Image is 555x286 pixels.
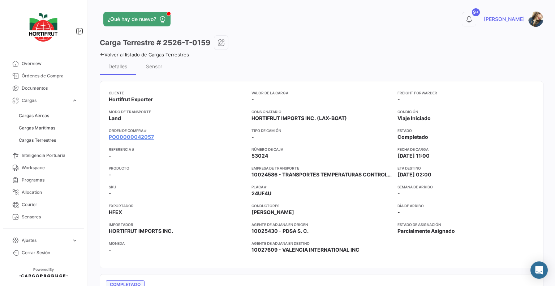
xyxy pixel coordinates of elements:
[109,109,246,115] app-card-info-title: Modo de Transporte
[109,240,246,246] app-card-info-title: Moneda
[146,63,162,69] div: Sensor
[22,214,78,220] span: Sensores
[397,165,534,171] app-card-info-title: ETA Destino
[397,227,455,235] span: Parcialmente Asignado
[103,12,171,26] button: ¿Qué hay de nuevo?
[19,125,55,131] span: Cargas Marítimas
[22,73,78,79] span: Órdenes de Compra
[6,57,81,70] a: Overview
[108,16,156,23] span: ¿Qué hay de nuevo?
[251,227,309,235] span: 10025430 - PDSA S. C.
[397,222,534,227] app-card-info-title: Estado de Asignación
[6,186,81,199] a: Allocation
[397,128,534,133] app-card-info-title: Estado
[100,38,210,48] h3: Carga Terrestre # 2526-T-0159
[251,109,392,115] app-card-info-title: Consignatario
[251,222,392,227] app-card-info-title: Agente de Aduana en Origen
[397,190,400,197] span: -
[108,63,127,69] div: Detalles
[6,199,81,211] a: Courier
[25,9,61,46] img: logo-hortifrut.svg
[19,112,49,119] span: Cargas Aéreas
[251,246,360,253] span: 10027609 - VALENCIA INTERNATIONAL INC
[109,133,154,141] a: PO00000042057
[6,70,81,82] a: Órdenes de Compra
[72,97,78,104] span: expand_more
[109,222,246,227] app-card-info-title: Importador
[22,165,78,171] span: Workspace
[100,52,189,57] a: Volver al listado de Cargas Terrestres
[109,190,111,197] span: -
[22,249,78,256] span: Cerrar Sesión
[16,135,81,146] a: Cargas Terrestres
[397,96,400,103] span: -
[397,90,534,96] app-card-info-title: Freight Forwarder
[397,152,430,159] span: [DATE] 11:00
[22,237,69,244] span: Ajustes
[397,133,428,141] span: Completado
[251,203,392,209] app-card-info-title: Conductores
[397,115,431,122] span: Viaje Iniciado
[251,190,271,197] span: 24UF4U
[397,203,534,209] app-card-info-title: Día de Arribo
[6,149,81,162] a: Inteligencia Portuaria
[16,110,81,121] a: Cargas Aéreas
[109,203,246,209] app-card-info-title: Exportador
[109,209,122,216] span: HFEX
[6,174,81,186] a: Programas
[6,162,81,174] a: Workspace
[251,146,392,152] app-card-info-title: Número de Caja
[397,209,400,216] span: -
[109,165,246,171] app-card-info-title: Producto
[251,171,392,178] span: 10024586 - TRANSPORTES TEMPERATURAS CONTROLADAS SA DE CV
[251,128,392,133] app-card-info-title: Tipo de Camión
[22,60,78,67] span: Overview
[251,209,294,216] span: [PERSON_NAME]
[22,85,78,91] span: Documentos
[109,246,111,253] span: -
[251,133,254,141] span: -
[397,184,534,190] app-card-info-title: Semana de Arribo
[251,96,254,103] span: -
[6,211,81,223] a: Sensores
[22,189,78,196] span: Allocation
[397,146,534,152] app-card-info-title: Fecha de carga
[22,97,69,104] span: Cargas
[109,184,246,190] app-card-info-title: SKU
[528,12,543,27] img: 67520e24-8e31-41af-9406-a183c2b4e474.jpg
[109,227,173,235] span: HORTIFRUT IMPORTS INC.
[109,128,246,133] app-card-info-title: Orden de Compra #
[109,115,121,122] span: Land
[109,90,246,96] app-card-info-title: Cliente
[251,240,392,246] app-card-info-title: Agente de Aduana en Destino
[22,201,78,208] span: Courier
[251,115,347,122] span: HORTIFRUT IMPORTS INC. (LAX-BOAT)
[72,237,78,244] span: expand_more
[251,184,392,190] app-card-info-title: Placa #
[109,171,111,178] span: -
[251,152,268,159] span: 53024
[109,146,246,152] app-card-info-title: Referencia #
[22,177,78,183] span: Programas
[484,16,525,23] span: [PERSON_NAME]
[6,82,81,94] a: Documentos
[109,96,153,103] span: Hortifrut Exporter
[16,123,81,133] a: Cargas Marítimas
[22,152,78,159] span: Inteligencia Portuaria
[251,90,392,96] app-card-info-title: Valor de la Carga
[397,171,431,178] span: [DATE] 02:00
[19,137,56,144] span: Cargas Terrestres
[109,152,111,159] span: -
[530,261,548,279] div: Abrir Intercom Messenger
[251,165,392,171] app-card-info-title: Empresa de Transporte
[397,109,534,115] app-card-info-title: Condición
